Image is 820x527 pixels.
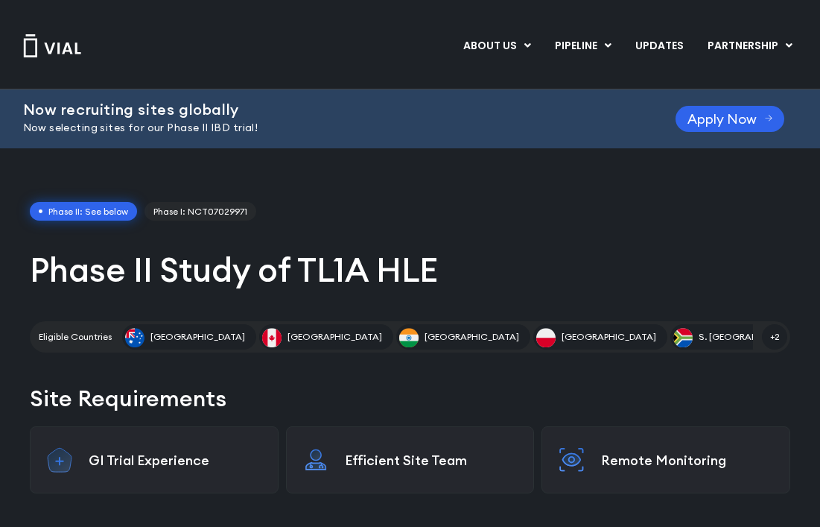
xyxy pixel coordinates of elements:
span: [GEOGRAPHIC_DATA] [150,330,245,344]
h2: Now recruiting sites globally [23,101,638,118]
img: S. Africa [673,328,693,347]
p: Now selecting sites for our Phase II IBD trial! [23,120,638,136]
img: Poland [536,328,556,347]
a: PARTNERSHIPMenu Toggle [696,34,804,59]
a: ABOUT USMenu Toggle [451,34,542,59]
span: [GEOGRAPHIC_DATA] [562,330,656,344]
a: Apply Now [676,106,785,132]
a: PIPELINEMenu Toggle [543,34,623,59]
img: Canada [262,328,282,347]
a: UPDATES [623,34,695,59]
span: [GEOGRAPHIC_DATA] [287,330,382,344]
img: India [399,328,419,347]
p: Remote Monitoring [601,452,775,469]
p: GI Trial Experience [89,452,262,469]
h2: Site Requirements [30,382,790,414]
h2: Eligible Countries [39,330,112,344]
img: Australia [125,328,144,347]
span: [GEOGRAPHIC_DATA] [425,330,519,344]
img: Vial Logo [22,34,82,57]
p: Efficient Site Team [345,452,518,469]
h1: Phase II Study of TL1A HLE [30,248,790,291]
span: Apply Now [687,113,757,124]
span: S. [GEOGRAPHIC_DATA] [699,330,804,344]
span: +2 [762,324,787,350]
span: Phase II: See below [30,202,137,221]
a: Phase I: NCT07029971 [144,202,256,221]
